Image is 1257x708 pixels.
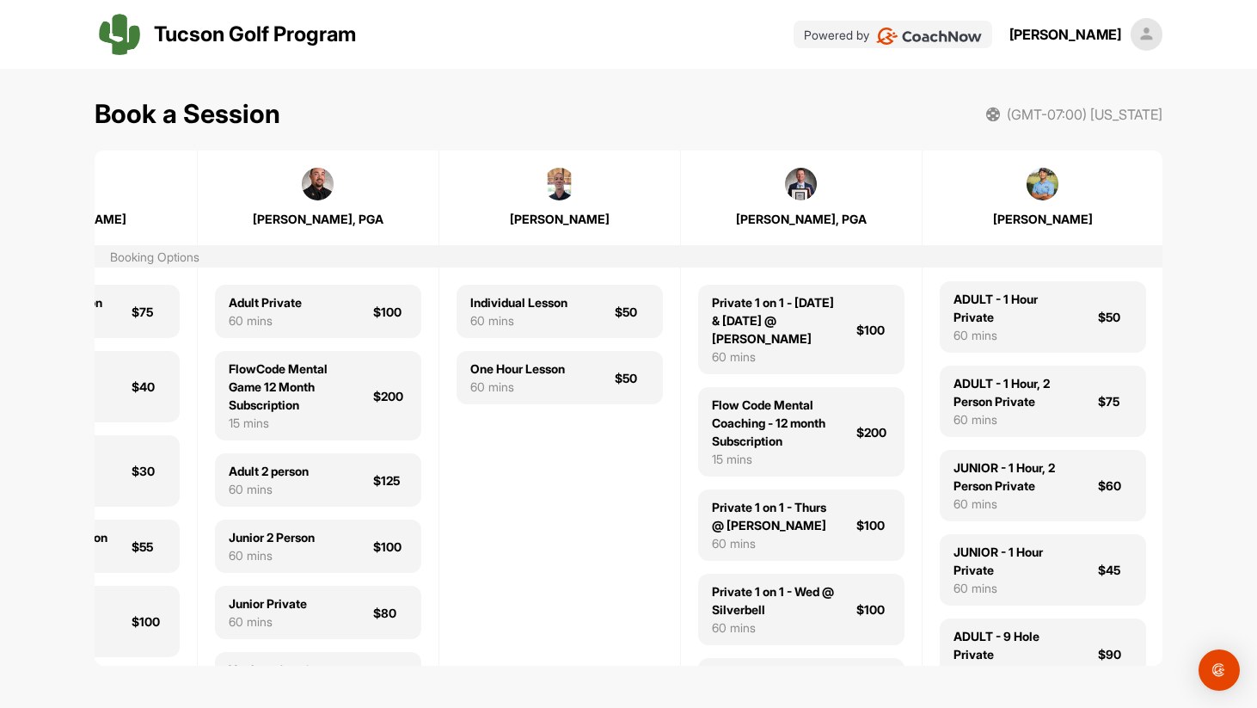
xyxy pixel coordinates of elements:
[856,516,891,534] div: $100
[953,579,1077,597] div: 60 mins
[543,168,576,200] img: square_051f63a3d501c9c6f85c99faa8735c2c.jpg
[1098,392,1132,410] div: $75
[615,369,649,387] div: $50
[229,462,309,480] div: Adult 2 person
[856,321,891,339] div: $100
[953,374,1077,410] div: ADULT - 1 Hour, 2 Person Private
[229,480,309,498] div: 60 mins
[373,303,408,321] div: $100
[373,538,408,556] div: $100
[876,28,982,45] img: CoachNow
[953,290,1077,326] div: ADULT - 1 Hour Private
[712,348,836,366] div: 60 mins
[216,210,420,228] div: [PERSON_NAME], PGA
[712,534,836,552] div: 60 mins
[470,360,565,378] div: One Hour Lesson
[132,378,166,396] div: $40
[712,498,836,534] div: Private 1 on 1 - Thurs @ [PERSON_NAME]
[95,95,280,133] h1: Book a Session
[615,303,649,321] div: $50
[712,396,836,450] div: Flow Code Mental Coaching - 12 month Subscription
[1009,24,1121,45] div: [PERSON_NAME]
[229,661,323,679] div: Yardage Gapping
[712,293,836,348] div: Private 1 on 1 - [DATE] & [DATE] @ [PERSON_NAME]
[1098,477,1132,495] div: $60
[470,311,567,329] div: 60 mins
[1131,18,1163,51] img: square_default-ef6cabf814de5a2bf16c804365e32c732080f9872bdf737d349900a9daf73cf9.png
[953,410,1077,428] div: 60 mins
[373,471,408,489] div: $125
[302,168,334,200] img: square_eb232cf046048fc71d1e38798d1ee7db.jpg
[712,450,836,468] div: 15 mins
[457,210,662,228] div: [PERSON_NAME]
[470,378,565,396] div: 60 mins
[953,543,1077,579] div: JUNIOR - 1 Hour Private
[229,360,353,414] div: FlowCode Mental Game 12 Month Subscription
[1007,104,1162,125] span: (GMT-07:00) [US_STATE]
[953,495,1077,513] div: 60 mins
[712,582,836,619] div: Private 1 on 1 - Wed @ Silverbell
[1098,645,1132,663] div: $90
[1098,561,1132,579] div: $45
[229,594,307,613] div: Junior Private
[953,459,1077,495] div: JUNIOR - 1 Hour, 2 Person Private
[953,326,1077,344] div: 60 mins
[804,26,869,44] p: Powered by
[1098,308,1132,326] div: $50
[132,538,166,556] div: $55
[99,14,140,55] img: logo
[470,293,567,311] div: Individual Lesson
[856,423,891,441] div: $200
[1027,168,1059,200] img: square_4821a6ae742c3fcc2b2a5f85fa5e1a71.jpg
[712,619,836,637] div: 60 mins
[229,528,315,546] div: Junior 2 Person
[699,210,904,228] div: [PERSON_NAME], PGA
[785,168,818,200] img: square_b8d82031cc37b4ba160fba614de00b99.jpg
[229,293,302,311] div: Adult Private
[373,387,408,405] div: $200
[132,303,166,321] div: $75
[110,248,199,266] div: Booking Options
[856,600,891,619] div: $100
[132,462,166,480] div: $30
[373,604,408,622] div: $80
[229,546,315,564] div: 60 mins
[953,627,1077,663] div: ADULT - 9 Hole Private
[229,311,302,329] div: 60 mins
[132,613,166,631] div: $100
[941,210,1145,228] div: [PERSON_NAME]
[154,19,356,50] p: Tucson Golf Program
[229,414,353,432] div: 15 mins
[229,613,307,631] div: 60 mins
[953,663,1077,681] div: 120 mins
[1199,650,1240,691] div: Open Intercom Messenger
